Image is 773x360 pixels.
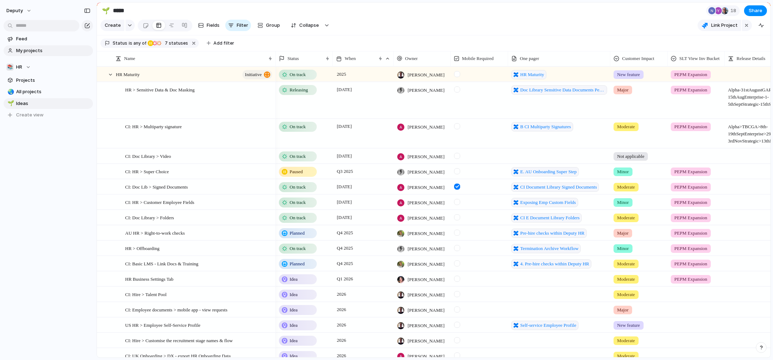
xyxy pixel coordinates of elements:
[617,199,629,206] span: Minor
[290,214,306,221] span: On track
[744,5,767,16] button: Share
[132,40,146,46] span: any of
[125,152,171,160] span: CI: Doc Library > Video
[730,7,738,14] span: 18
[16,111,44,119] span: Create view
[408,124,444,131] span: [PERSON_NAME]
[520,184,597,191] span: CI Document Library Signed Documents
[6,88,14,95] button: 🌏
[520,71,544,78] span: HR Maturity
[617,230,629,237] span: Major
[6,100,14,107] button: 🌱
[105,22,121,29] span: Create
[405,55,418,62] span: Owner
[408,291,444,299] span: [PERSON_NAME]
[290,291,297,298] span: Idea
[335,213,354,222] span: [DATE]
[511,167,579,176] a: E. AU Onboarding Super Step
[4,34,93,44] a: Feed
[698,20,741,31] button: Link Project
[8,99,13,107] div: 🌱
[16,88,90,95] span: All projects
[617,291,635,298] span: Moderate
[408,322,444,329] span: [PERSON_NAME]
[290,245,306,252] span: On track
[617,184,635,191] span: Moderate
[100,20,124,31] button: Create
[290,322,297,329] span: Idea
[125,198,194,206] span: CI: HR > Customer Employee Fields
[749,7,762,14] span: Share
[408,153,444,160] span: [PERSON_NAME]
[290,230,305,237] span: Planned
[335,351,348,360] span: 2026
[335,167,355,176] span: Q3 2025
[6,64,14,71] div: 📚
[125,290,167,298] span: CI: Hire > Talent Pool
[617,168,629,175] span: Minor
[290,71,306,78] span: On track
[617,352,635,360] span: Moderate
[125,167,169,175] span: CI: HR > Super Choice
[116,70,140,78] span: HR Maturity
[617,276,635,283] span: Moderate
[335,244,355,252] span: Q4 2025
[163,40,169,46] span: 7
[335,85,354,94] span: [DATE]
[408,307,444,314] span: [PERSON_NAME]
[674,123,707,130] span: PEPM Expansion
[617,337,635,344] span: Moderate
[674,71,707,78] span: PEPM Expansion
[345,55,356,62] span: When
[213,40,234,46] span: Add filter
[511,70,546,79] a: HR Maturity
[674,230,707,237] span: PEPM Expansion
[335,275,355,283] span: Q1 2026
[290,276,297,283] span: Idea
[408,337,444,345] span: [PERSON_NAME]
[408,230,444,237] span: [PERSON_NAME]
[462,55,493,62] span: Mobile Required
[335,70,348,79] span: 2025
[617,260,635,267] span: Moderate
[335,259,355,268] span: Q4 2025
[125,85,195,94] span: HR > Sensitive Data & Doc Masking
[674,260,707,267] span: PEPM Expansion
[511,259,591,269] a: 4. Pre-hire checks within Deputy HR
[290,153,306,160] span: On track
[520,245,578,252] span: Termination Archive Workflow
[674,214,707,221] span: PEPM Expansion
[16,35,90,42] span: Feed
[125,336,233,344] span: CI: Hire > Customise the recruitment stage names & flow
[290,199,306,206] span: On track
[125,305,227,314] span: CI: Employee documents > mobile app - view requests
[674,86,707,94] span: PEPM Expansion
[254,20,284,31] button: Group
[127,39,148,47] button: isany of
[520,214,580,221] span: CI E Document Library Folders
[520,86,605,94] span: Doc Library Sensitive Data Documents Permissions
[147,39,189,47] button: 7 statuses
[125,122,182,130] span: CI: HR > Multiparty signature
[408,215,444,222] span: [PERSON_NAME]
[511,229,587,238] a: Pre-hire checks within Deputy HR
[520,260,589,267] span: 4. Pre-hire checks within Deputy HR
[6,7,23,14] span: deputy
[335,321,348,329] span: 2026
[674,168,707,175] span: PEPM Expansion
[335,198,354,206] span: [DATE]
[290,184,306,191] span: On track
[290,123,306,130] span: On track
[4,98,93,109] a: 🌱Ideas
[163,40,188,46] span: statuses
[4,75,93,86] a: Projects
[511,122,573,131] a: B CI Multiparty Signatures
[335,152,354,160] span: [DATE]
[511,213,582,222] a: CI E Document Library Folders
[511,198,578,207] a: Exposing Emp Custom Fields
[102,6,110,15] div: 🌱
[3,5,35,16] button: deputy
[8,88,13,96] div: 🌏
[242,70,272,79] button: initiative
[617,245,629,252] span: Minor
